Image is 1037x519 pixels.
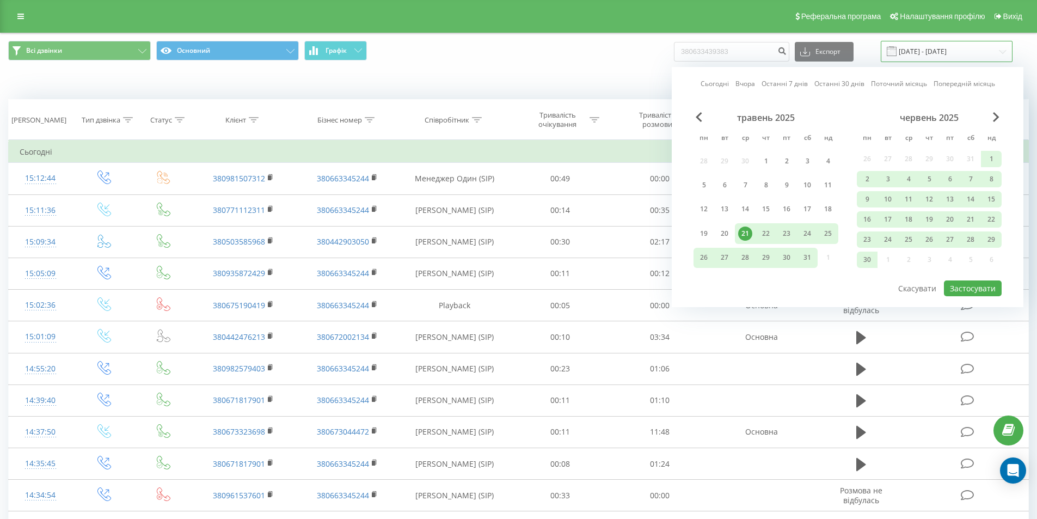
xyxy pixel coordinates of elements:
td: 00:11 [511,384,610,416]
abbr: середа [737,131,753,147]
div: 9 [860,192,874,206]
span: Розмова не відбулась [840,485,882,505]
a: 380672002134 [317,332,369,342]
div: 10 [881,192,895,206]
td: Менеджер Один (SIP) [399,163,511,194]
abbr: четвер [921,131,937,147]
button: Застосувати [944,280,1002,296]
div: 8 [759,178,773,192]
a: 380961537601 [213,490,265,500]
div: пт 23 трав 2025 р. [776,223,797,243]
div: вт 27 трав 2025 р. [714,248,735,268]
div: пн 12 трав 2025 р. [694,199,714,219]
div: вт 6 трав 2025 р. [714,175,735,195]
div: 26 [697,251,711,265]
a: Попередній місяць [934,78,995,89]
div: сб 17 трав 2025 р. [797,199,818,219]
div: 7 [738,178,752,192]
td: Сьогодні [9,141,1029,163]
td: Playback [399,290,511,321]
div: 1 [759,154,773,168]
div: нд 4 трав 2025 р. [818,151,838,171]
div: пт 27 черв 2025 р. [940,231,960,248]
a: Поточний місяць [871,78,927,89]
td: 00:12 [610,258,710,289]
div: 4 [821,154,835,168]
div: 21 [738,227,752,241]
div: пт 6 черв 2025 р. [940,171,960,187]
div: 19 [697,227,711,241]
td: 03:34 [610,321,710,353]
div: 30 [860,253,874,267]
div: 12 [697,202,711,216]
div: 17 [800,202,814,216]
td: 01:10 [610,384,710,416]
div: пт 2 трав 2025 р. [776,151,797,171]
td: [PERSON_NAME] (SIP) [399,416,511,448]
td: 00:00 [610,480,710,511]
div: пн 30 черв 2025 р. [857,252,878,268]
div: нд 11 трав 2025 р. [818,175,838,195]
div: 11 [821,178,835,192]
button: Скасувати [892,280,942,296]
div: сб 7 черв 2025 р. [960,171,981,187]
td: 00:35 [610,194,710,226]
a: 380663345244 [317,173,369,184]
div: 24 [881,233,895,247]
div: 15:01:09 [20,326,62,347]
td: [PERSON_NAME] (SIP) [399,384,511,416]
div: чт 22 трав 2025 р. [756,223,776,243]
div: 16 [860,212,874,227]
div: пт 20 черв 2025 р. [940,211,960,228]
div: чт 15 трав 2025 р. [756,199,776,219]
span: Previous Month [696,112,702,122]
div: пн 26 трав 2025 р. [694,248,714,268]
div: сб 28 черв 2025 р. [960,231,981,248]
div: 9 [780,178,794,192]
div: нд 8 черв 2025 р. [981,171,1002,187]
span: Всі дзвінки [26,46,62,55]
span: Next Month [993,112,999,122]
div: 14:39:40 [20,390,62,411]
div: 28 [964,233,978,247]
div: 21 [964,212,978,227]
div: 11 [901,192,916,206]
div: 14 [738,202,752,216]
div: 15:02:36 [20,295,62,316]
div: 8 [984,172,998,186]
div: 20 [943,212,957,227]
div: 1 [984,152,998,166]
div: нд 29 черв 2025 р. [981,231,1002,248]
abbr: вівторок [716,131,733,147]
div: 28 [738,251,752,265]
button: Експорт [795,42,854,62]
div: 5 [922,172,936,186]
div: пн 23 черв 2025 р. [857,231,878,248]
div: 25 [821,227,835,241]
a: 380982579403 [213,363,265,374]
div: 2 [780,154,794,168]
div: 15:05:09 [20,263,62,284]
div: сб 3 трав 2025 р. [797,151,818,171]
div: ср 25 черв 2025 р. [898,231,919,248]
input: Пошук за номером [674,42,789,62]
div: 15 [759,202,773,216]
a: 380503585968 [213,236,265,247]
div: 5 [697,178,711,192]
td: 00:30 [511,226,610,258]
div: 27 [717,251,732,265]
div: чт 29 трав 2025 р. [756,248,776,268]
div: чт 5 черв 2025 р. [919,171,940,187]
div: 22 [759,227,773,241]
abbr: середа [900,131,917,147]
td: 00:33 [511,480,610,511]
div: 15:11:36 [20,200,62,221]
div: 22 [984,212,998,227]
td: 00:00 [610,290,710,321]
td: 01:24 [610,448,710,480]
a: 380673044472 [317,426,369,437]
span: Налаштування профілю [900,12,985,21]
div: 10 [800,178,814,192]
a: 380663345244 [317,205,369,215]
div: 18 [821,202,835,216]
